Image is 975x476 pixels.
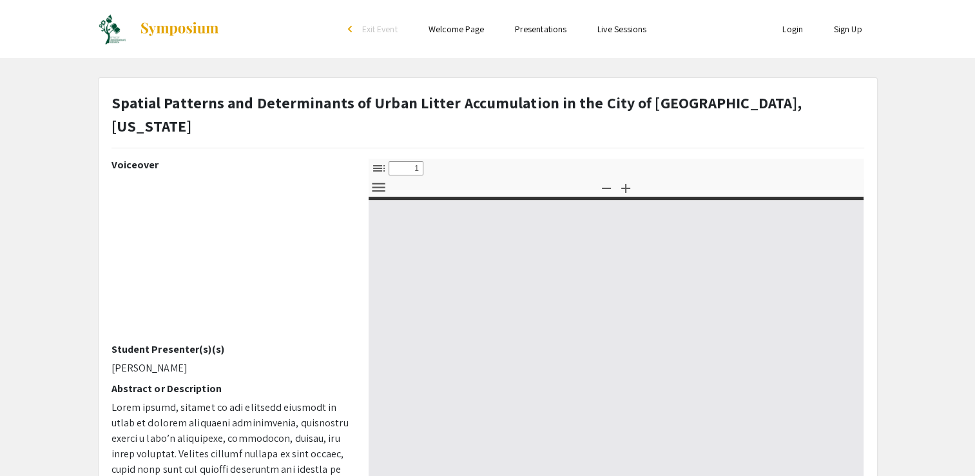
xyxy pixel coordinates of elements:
[98,13,220,45] a: Summer Research Symposium 2025
[429,23,484,35] a: Welcome Page
[348,25,356,33] div: arrow_back_ios
[515,23,566,35] a: Presentations
[111,92,802,136] strong: Spatial Patterns and Determinants of Urban Litter Accumulation in the City of [GEOGRAPHIC_DATA], ...
[98,13,126,45] img: Summer Research Symposium 2025
[362,23,398,35] span: Exit Event
[111,343,349,355] h2: Student Presenter(s)(s)
[389,161,423,175] input: Page
[111,382,349,395] h2: Abstract or Description
[615,178,637,197] button: Zoom In
[111,361,349,376] p: [PERSON_NAME]
[920,418,965,466] iframe: Chat
[368,159,390,177] button: Toggle Sidebar
[595,178,617,197] button: Zoom Out
[139,21,220,37] img: Symposium by ForagerOne
[597,23,646,35] a: Live Sessions
[111,159,349,171] h2: Voiceover
[834,23,862,35] a: Sign Up
[782,23,803,35] a: Login
[368,178,390,197] button: Tools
